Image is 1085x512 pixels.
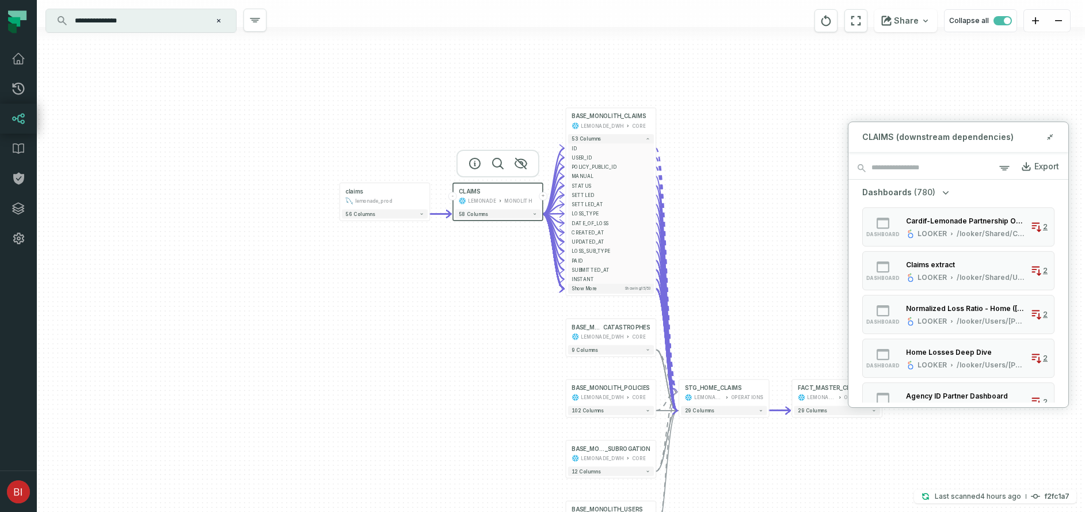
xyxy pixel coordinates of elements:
[862,131,1014,143] span: CLAIMS (downstream dependencies)
[572,445,605,453] span: BASE_MONOLITH
[572,136,601,142] span: 53 columns
[862,187,951,198] button: Dashboards(780)
[568,275,654,284] button: INSTANT
[632,454,646,462] div: CORE
[1045,493,1069,500] h4: f2fc1a7
[572,257,650,264] span: PAID
[862,339,1054,378] button: dashboardLOOKER/looker/Users/[PERSON_NAME]2
[1034,161,1059,172] div: Export
[572,201,650,208] span: SETTLED_AT
[572,113,646,120] span: BASE_MONOLITH_CLAIMS
[572,445,650,453] div: BASE_MONOLITH_SUBROGATION
[543,176,564,214] g: Edge from 64a8aa764b9a94250f08d29e18cbad1f to 45da6fc772a3c934e09863ce6338991f
[1043,266,1048,275] span: 2
[957,317,1026,326] div: /looker/Users/Matt Novak
[355,197,393,204] div: lemonade_prod
[448,192,457,200] button: -
[906,217,1026,225] div: Cardif-Lemonade Partnership Overview
[568,218,654,227] button: DATE_OF_LOSS
[656,392,677,410] g: Edge from ddd669e872cdaefc0abf98275d27c27a to 6085becbec9e5711d6991b278ae239e6
[694,394,723,401] div: LEMONADE_DWH
[468,197,496,204] div: LEMONADE
[568,237,654,246] button: UPDATED_AT
[906,348,992,356] div: Home Losses Deep Dive
[914,490,1076,503] button: Last scanned[DATE] 7:35:38 AMf2fc1a7
[581,394,623,401] div: LEMONADE_DWH
[572,286,597,291] span: Show more
[874,9,937,32] button: Share
[568,162,654,172] button: POLICY_PUBLIC_ID
[656,392,677,471] g: Edge from 6ffecbb29adc68437bdecda0fa0994be to 6085becbec9e5711d6991b278ae239e6
[459,211,488,217] span: 58 columns
[581,122,623,130] div: LEMONADE_DWH
[918,229,947,238] div: LOOKER
[798,384,865,392] div: FACT_MASTER_CLAIMS
[1043,397,1048,407] span: 2
[844,394,876,401] div: OPERATIONS
[572,229,650,236] span: CREATED_AT
[906,392,1008,400] div: Agency ID Partner Dashboard
[568,191,654,200] button: SETTLED
[957,229,1026,238] div: /looker/Shared/Cardif
[866,232,900,237] span: dashboard
[568,246,654,256] button: LOSS_SUB_TYPE
[944,9,1017,32] button: Collapse all
[866,319,900,325] span: dashboard
[572,324,650,331] div: BASE_MONOLITH_CATASTROPHES
[918,317,947,326] div: LOOKER
[568,284,654,294] button: Show moreShowing15/53
[572,347,597,352] span: 9 columns
[862,187,912,198] span: Dashboards
[685,384,742,392] div: STG_HOME_CLAIMS
[572,238,650,245] span: UPDATED_AT
[568,172,654,181] button: MANUAL
[572,384,650,392] div: BASE_MONOLITH_POLICIES
[543,214,564,223] g: Edge from 64a8aa764b9a94250f08d29e18cbad1f to 45da6fc772a3c934e09863ce6338991f
[980,492,1021,500] relative-time: Oct 7, 2025, 7:35 AM EDT
[918,273,947,282] div: LOOKER
[572,468,600,474] span: 12 columns
[568,265,654,274] button: SUBMITTED_AT
[632,394,646,401] div: CORE
[213,15,224,26] button: Clear search query
[504,197,532,204] div: MONOLITH
[957,273,1026,282] div: /looker/Shared/Underwriting, Insurance, & Actuarial/Europe
[1024,10,1047,32] button: zoom in
[543,214,564,289] g: Edge from 64a8aa764b9a94250f08d29e18cbad1f to 45da6fc772a3c934e09863ce6338991f
[568,200,654,209] button: SETTLED_AT
[7,480,30,503] img: avatar of ben inbar
[957,361,1026,370] div: /looker/Users/Matt Novak
[581,454,623,462] div: LEMONADE_DWH
[632,122,646,130] div: CORE
[1043,310,1048,319] span: 2
[345,188,363,195] div: claims
[581,333,623,340] div: LEMONADE_DWH
[568,143,654,153] button: ID
[572,408,604,414] span: 102 columns
[572,192,650,199] span: SETTLED
[568,153,654,162] button: USER_ID
[685,408,714,414] span: 29 columns
[572,164,650,170] span: POLICY_PUBLIC_ID
[862,295,1054,334] button: dashboardLOOKER/looker/Users/[PERSON_NAME]2
[572,276,650,283] span: INSTANT
[572,219,650,226] span: DATE_OF_LOSS
[572,154,650,161] span: USER_ID
[572,324,603,331] span: BASE_MONOLITH_
[866,363,900,369] span: dashboard
[862,382,1054,422] button: dashboardLOOKER/looker/Users/[PERSON_NAME]2
[572,145,650,151] span: ID
[568,209,654,218] button: LOSS_TYPE
[1011,158,1059,178] a: Export
[572,266,650,273] span: SUBMITTED_AT
[731,394,763,401] div: OPERATIONS
[906,260,955,269] div: Claims extract
[1047,10,1070,32] button: zoom out
[1043,354,1048,363] span: 2
[625,286,650,291] span: Showing 15 / 53
[345,211,375,217] span: 56 columns
[807,394,836,401] div: LEMONADE_DWH
[798,408,827,414] span: 29 columns
[605,445,650,453] span: _SUBROGATION
[914,187,935,198] span: (780)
